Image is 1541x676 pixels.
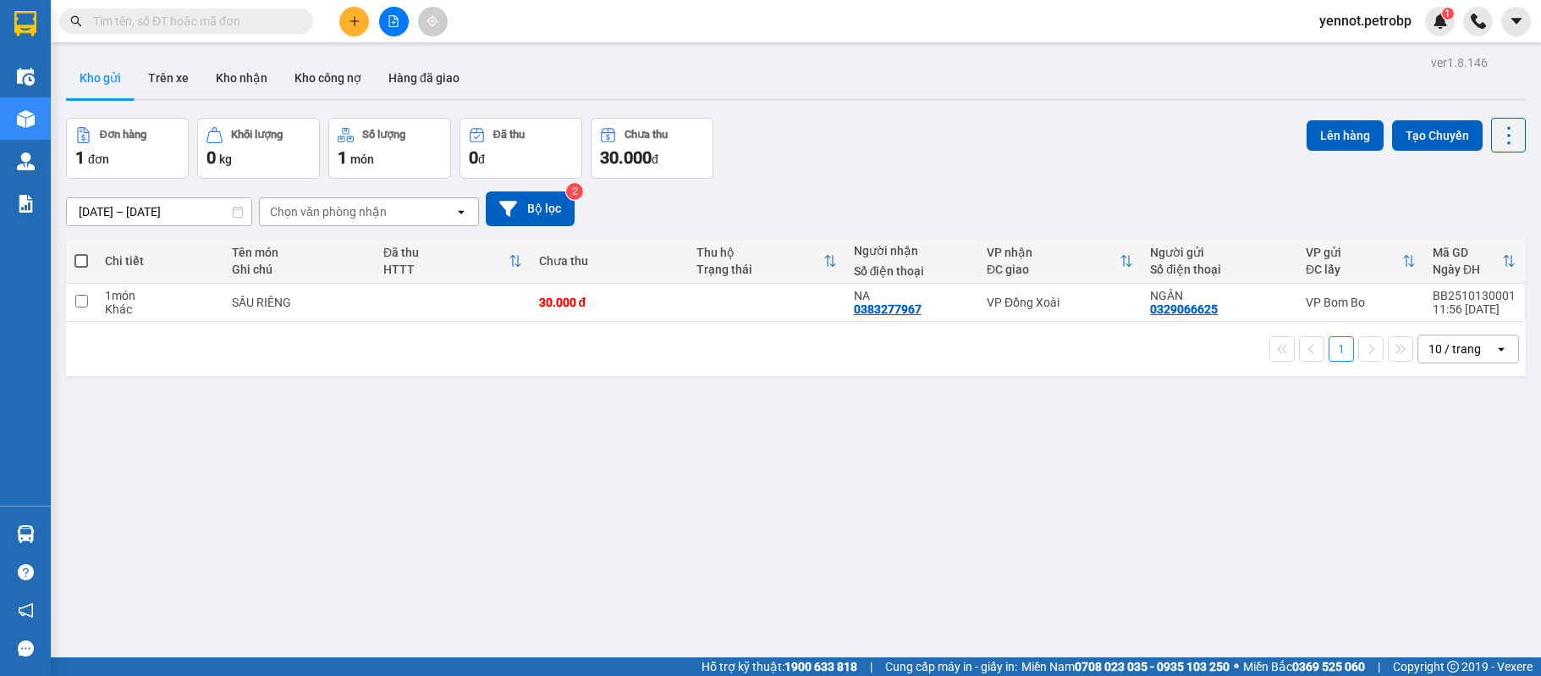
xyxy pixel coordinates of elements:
div: 10 / trang [1428,341,1481,357]
div: VP Bom Bo [1306,296,1416,309]
div: Trạng thái [696,263,823,276]
div: NGÂN [1150,289,1289,302]
span: message [18,640,34,657]
span: copyright [1447,661,1459,673]
span: Cung cấp máy in - giấy in: [885,657,1017,676]
span: 1 [338,147,347,168]
button: Trên xe [135,58,202,98]
div: 30.000 đ [539,296,680,309]
th: Toggle SortBy [1424,239,1524,284]
img: warehouse-icon [17,110,35,128]
span: đ [478,152,485,166]
div: Ngày ĐH [1433,263,1502,276]
button: Tạo Chuyến [1392,120,1483,151]
div: Chưa thu [625,129,668,141]
span: ⚪️ [1234,663,1239,670]
button: Khối lượng0kg [197,118,320,179]
button: Đơn hàng1đơn [66,118,189,179]
button: caret-down [1501,7,1531,36]
sup: 2 [566,183,583,200]
img: icon-new-feature [1433,14,1448,29]
div: Đơn hàng [100,129,146,141]
div: Người gửi [1150,246,1289,259]
span: kg [219,152,232,166]
div: 11:56 [DATE] [1433,302,1516,316]
div: SẦU RIÊNG [232,296,366,309]
div: VP gửi [1306,246,1402,259]
strong: 0708 023 035 - 0935 103 250 [1075,660,1230,673]
button: Bộ lọc [486,191,575,226]
img: logo-vxr [14,11,36,36]
img: phone-icon [1471,14,1486,29]
svg: open [1494,342,1508,356]
span: đơn [88,152,109,166]
span: aim [427,15,438,27]
div: Số điện thoại [854,264,970,278]
div: Số lượng [362,129,405,141]
span: question-circle [18,564,34,580]
button: Đã thu0đ [460,118,582,179]
div: 1 món [105,289,215,302]
img: solution-icon [17,195,35,213]
th: Toggle SortBy [688,239,845,284]
div: ver 1.8.146 [1431,53,1488,72]
svg: open [454,205,468,219]
span: caret-down [1509,14,1524,29]
span: 0 [206,147,216,168]
button: 1 [1329,336,1354,362]
div: Thu hộ [696,246,823,259]
div: NA [854,289,970,302]
div: 0329066625 [1150,302,1218,316]
div: Chưa thu [539,254,680,268]
div: Người nhận [854,244,970,258]
img: warehouse-icon [17,152,35,170]
div: Khối lượng [231,129,283,141]
div: Tên món [232,246,366,259]
span: search [70,15,82,27]
span: đ [652,152,658,166]
div: HTTT [383,263,509,276]
div: Đã thu [493,129,525,141]
strong: 1900 633 818 [784,660,857,673]
strong: 0369 525 060 [1292,660,1365,673]
th: Toggle SortBy [375,239,531,284]
div: 0383277967 [854,302,922,316]
span: plus [349,15,360,27]
div: BB2510130001 [1433,289,1516,302]
img: warehouse-icon [17,68,35,86]
div: ĐC lấy [1306,263,1402,276]
span: Miền Bắc [1243,657,1365,676]
span: 0 [469,147,478,168]
span: 1 [75,147,85,168]
button: Kho gửi [66,58,135,98]
div: ĐC giao [987,263,1120,276]
div: VP nhận [987,246,1120,259]
div: Ghi chú [232,263,366,276]
span: file-add [388,15,399,27]
button: Hàng đã giao [375,58,473,98]
button: Chưa thu30.000đ [591,118,713,179]
span: | [1378,657,1380,676]
button: Lên hàng [1307,120,1384,151]
div: Khác [105,302,215,316]
div: Chi tiết [105,254,215,268]
button: Kho công nợ [281,58,375,98]
div: VP Đồng Xoài [987,296,1133,309]
div: Số điện thoại [1150,263,1289,276]
button: Số lượng1món [328,118,451,179]
img: warehouse-icon [17,525,35,543]
span: Miền Nam [1021,657,1230,676]
button: Kho nhận [202,58,281,98]
th: Toggle SortBy [978,239,1142,284]
input: Tìm tên, số ĐT hoặc mã đơn [93,12,293,30]
span: 30.000 [600,147,652,168]
div: Chọn văn phòng nhận [270,203,387,220]
button: aim [418,7,448,36]
input: Select a date range. [67,198,251,225]
div: Đã thu [383,246,509,259]
span: | [870,657,872,676]
span: Hỗ trợ kỹ thuật: [702,657,857,676]
button: file-add [379,7,409,36]
span: món [350,152,374,166]
sup: 1 [1442,8,1454,19]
